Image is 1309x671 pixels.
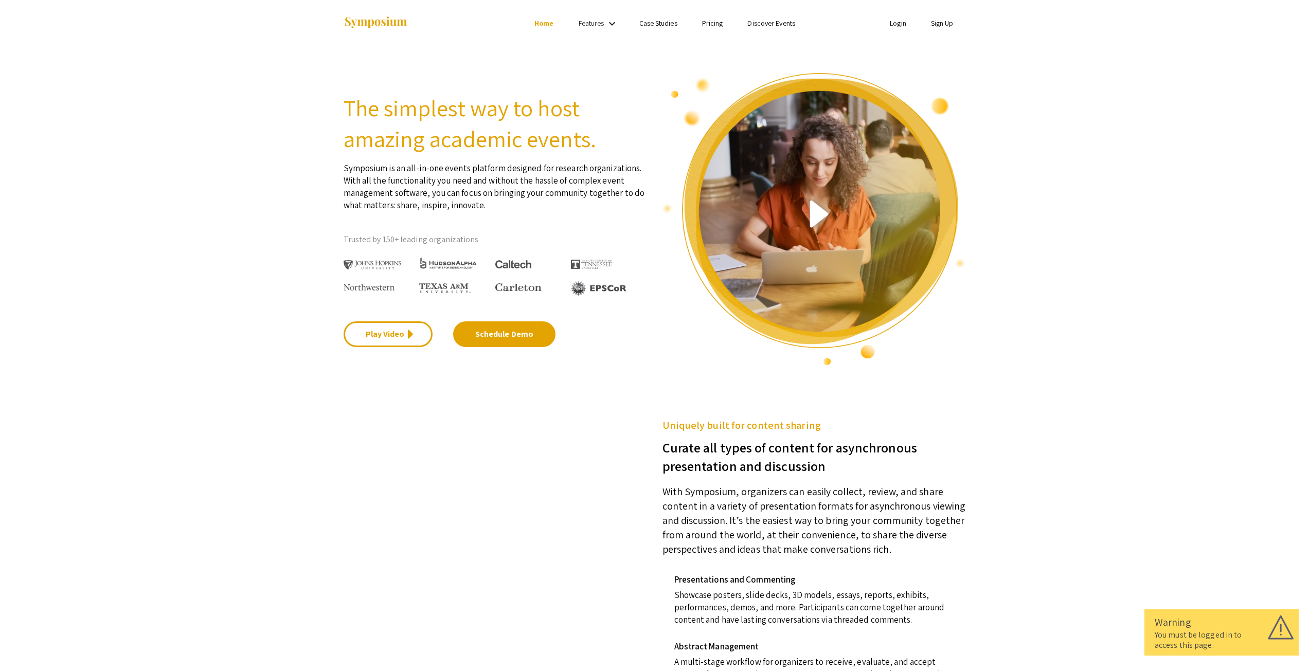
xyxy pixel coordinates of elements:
p: With Symposium, organizers can easily collect, review, and share content in a variety of presenta... [662,475,966,556]
img: Carleton [495,283,542,292]
a: Login [890,19,906,28]
img: Northwestern [344,284,395,290]
a: Features [579,19,604,28]
h5: Uniquely built for content sharing [662,418,966,433]
div: You must be logged in to access this page. [1155,630,1288,650]
h4: Presentations and Commenting [674,574,958,585]
h3: Curate all types of content for asynchronous presentation and discussion [662,433,966,475]
img: The University of Tennessee [571,260,612,269]
p: Trusted by 150+ leading organizations [344,232,647,247]
mat-icon: Expand Features list [606,17,618,30]
a: Play Video [344,321,433,347]
img: Caltech [495,260,531,269]
a: Sign Up [931,19,954,28]
img: Johns Hopkins University [344,260,402,270]
img: video overview of Symposium [662,72,966,366]
h2: The simplest way to host amazing academic events. [344,93,647,154]
div: Warning [1155,614,1288,630]
a: Case Studies [639,19,677,28]
a: Pricing [702,19,723,28]
p: Symposium is an all-in-one events platform designed for research organizations. With all the func... [344,154,647,211]
img: Texas A&M University [419,283,471,294]
a: Schedule Demo [453,321,555,347]
h4: Abstract Management [674,641,958,651]
a: Home [534,19,553,28]
img: HudsonAlpha [419,257,477,269]
img: Symposium by ForagerOne [344,16,408,30]
p: Showcase posters, slide decks, 3D models, essays, reports, exhibits, performances, demos, and mor... [674,585,958,626]
a: Discover Events [747,19,795,28]
img: EPSCOR [571,281,627,296]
